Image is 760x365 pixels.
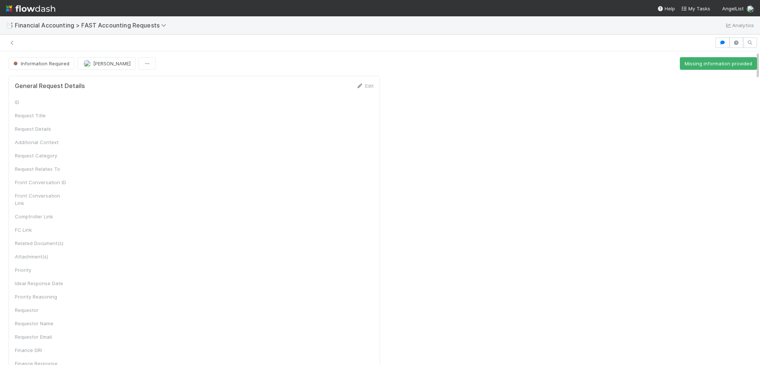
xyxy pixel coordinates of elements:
[6,2,55,15] img: logo-inverted-e16ddd16eac7371096b0.svg
[15,125,71,133] div: Request Details
[15,82,85,90] h5: General Request Details
[15,253,71,260] div: Attachment(s)
[747,5,754,13] img: avatar_e5ec2f5b-afc7-4357-8cf1-2139873d70b1.png
[725,21,754,30] a: Analytics
[356,83,374,89] a: Edit
[681,6,710,12] span: My Tasks
[15,266,71,274] div: Priority
[15,333,71,340] div: Requestor Email
[15,346,71,354] div: Finance DRI
[6,22,13,28] span: 📑
[93,61,131,66] span: [PERSON_NAME]
[15,226,71,234] div: FC Link
[15,320,71,327] div: Requestor Name
[15,239,71,247] div: Related Document(s)
[15,280,71,287] div: Ideal Response Date
[77,57,135,70] button: [PERSON_NAME]
[680,57,757,70] button: Missing information provided
[681,5,710,12] a: My Tasks
[15,98,71,106] div: ID
[15,293,71,300] div: Priority Reasoning
[15,152,71,159] div: Request Category
[9,57,74,70] button: Information Required
[722,6,744,12] span: AngelList
[83,60,91,67] img: avatar_e5ec2f5b-afc7-4357-8cf1-2139873d70b1.png
[15,306,71,314] div: Requestor
[12,61,69,66] span: Information Required
[15,165,71,173] div: Request Relates To
[15,112,71,119] div: Request Title
[15,179,71,186] div: Front Conversation ID
[15,138,71,146] div: Additional Context
[15,213,71,220] div: Comptroller Link
[15,192,71,207] div: Front Conversation Link
[657,5,675,12] div: Help
[15,22,170,29] span: Financial Accounting > FAST Accounting Requests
